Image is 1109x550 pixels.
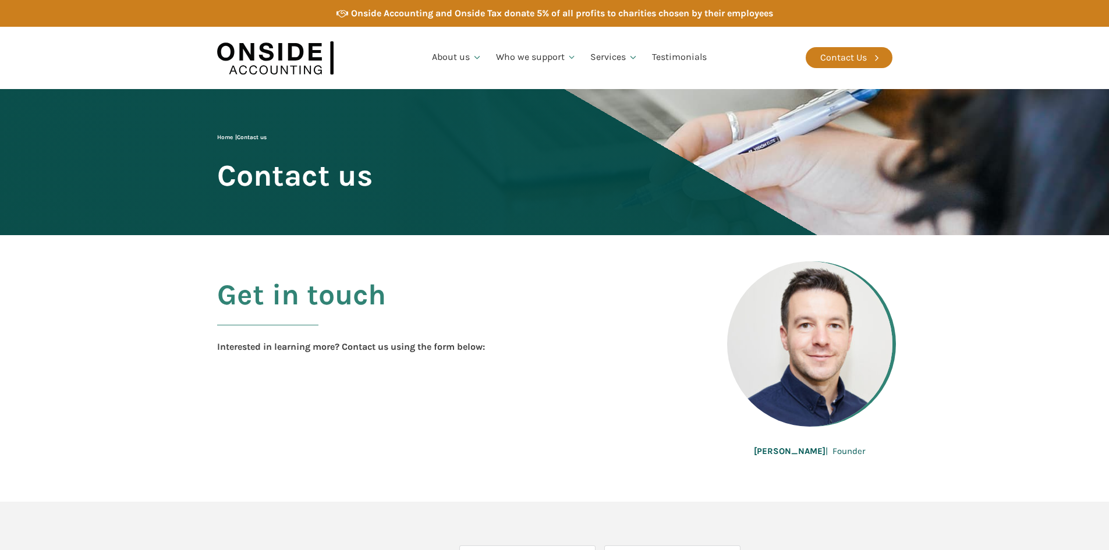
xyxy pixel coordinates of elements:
div: | Founder [754,444,865,458]
b: [PERSON_NAME] [754,446,825,456]
a: Testimonials [645,38,714,77]
span: | [217,134,267,141]
div: Interested in learning more? Contact us using the form below: [217,339,485,354]
span: Contact us [217,159,373,191]
div: Contact Us [820,50,867,65]
a: Home [217,134,233,141]
span: Contact us [237,134,267,141]
a: Services [583,38,645,77]
img: Onside Accounting [217,36,334,80]
a: Contact Us [806,47,892,68]
div: Onside Accounting and Onside Tax donate 5% of all profits to charities chosen by their employees [351,6,773,21]
h2: Get in touch [217,279,386,339]
a: Who we support [489,38,584,77]
a: About us [425,38,489,77]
